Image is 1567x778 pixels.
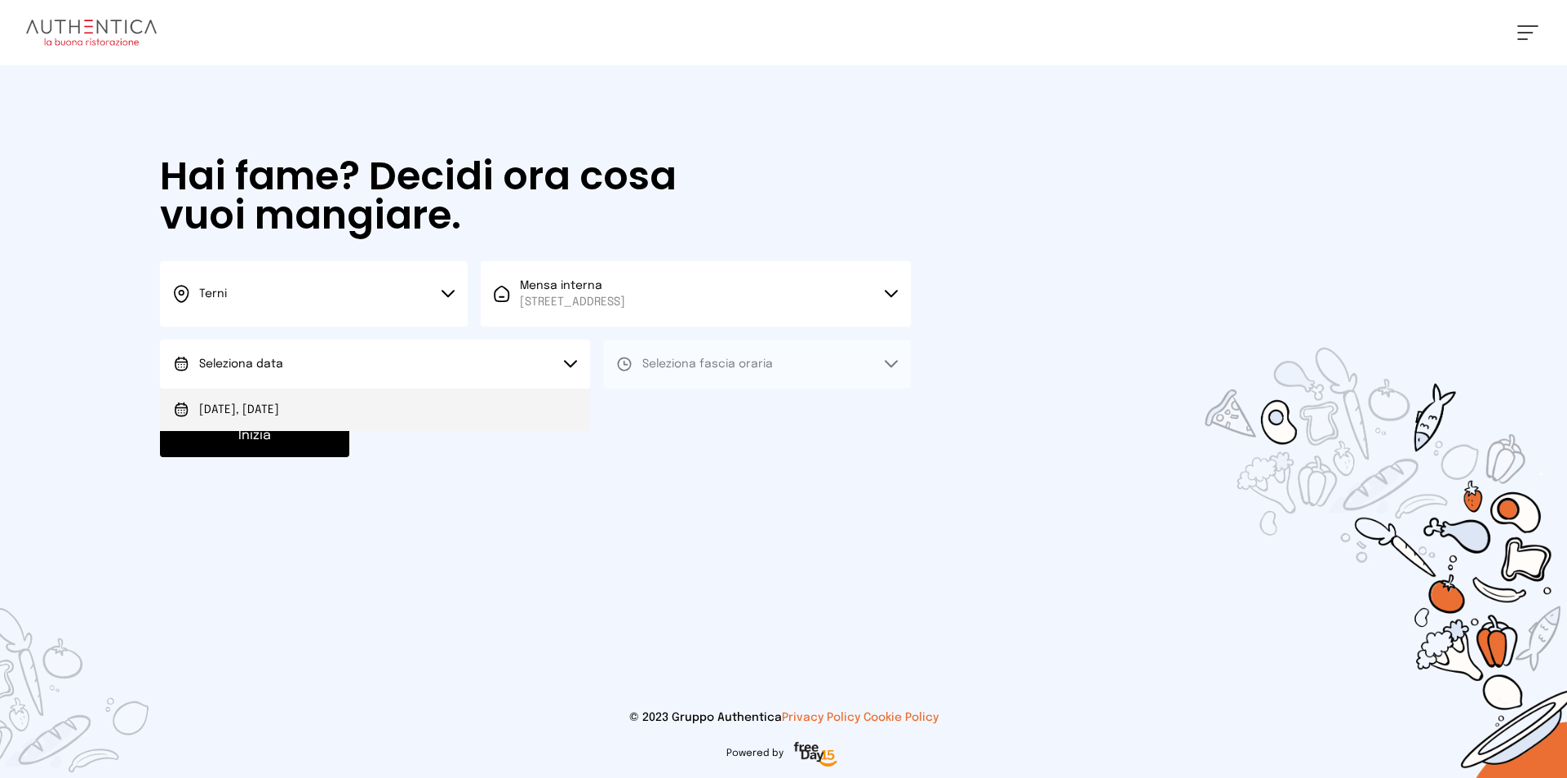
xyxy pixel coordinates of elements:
img: logo-freeday.3e08031.png [790,739,841,771]
span: Seleziona fascia oraria [642,358,773,370]
button: Seleziona fascia oraria [603,340,911,389]
p: © 2023 Gruppo Authentica [26,709,1541,726]
span: Seleziona data [199,358,283,370]
a: Cookie Policy [863,712,939,723]
span: [DATE], [DATE] [199,402,279,418]
a: Privacy Policy [782,712,860,723]
button: Inizia [160,415,349,457]
span: Powered by [726,747,783,760]
button: Seleziona data [160,340,590,389]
